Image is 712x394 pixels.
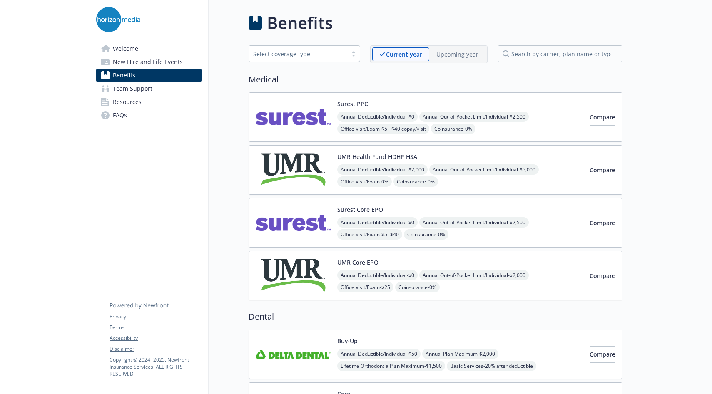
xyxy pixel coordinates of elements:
h2: Medical [249,73,622,86]
span: Coinsurance - 0% [395,282,440,292]
button: Compare [590,268,615,284]
a: Terms [110,324,201,331]
button: UMR Core EPO [337,258,378,267]
span: Team Support [113,82,152,95]
span: FAQs [113,109,127,122]
span: Lifetime Orthodontia Plan Maximum - $1,500 [337,361,445,371]
button: Compare [590,346,615,363]
span: Coinsurance - 0% [431,124,475,134]
span: New Hire and Life Events [113,55,183,69]
span: Coinsurance - 0% [393,176,438,187]
span: Annual Deductible/Individual - $0 [337,270,418,280]
button: Compare [590,162,615,178]
a: Accessibility [110,335,201,342]
img: UMR carrier logo [256,258,331,293]
button: Buy-Up [337,337,358,345]
button: Surest PPO [337,99,369,108]
p: Copyright © 2024 - 2025 , Newfront Insurance Services, ALL RIGHTS RESERVED [110,356,201,377]
span: Resources [113,95,142,109]
input: search by carrier, plan name or type [498,45,622,62]
span: Office Visit/Exam - $5 - $40 copay/visit [337,124,429,134]
span: Office Visit/Exam - $25 [337,282,393,292]
span: Basic Services - 20% after deductible [447,361,536,371]
span: Annual Out-of-Pocket Limit/Individual - $2,500 [419,217,529,228]
span: Annual Deductible/Individual - $50 [337,349,421,359]
img: UMR carrier logo [256,152,331,188]
span: Annual Deductible/Individual - $2,000 [337,164,428,175]
span: Annual Deductible/Individual - $0 [337,112,418,122]
button: Compare [590,109,615,126]
a: Welcome [96,42,202,55]
img: Delta Dental Insurance Company carrier logo [256,337,331,372]
a: Resources [96,95,202,109]
span: Compare [590,219,615,227]
span: Office Visit/Exam - $5 -$40 [337,229,402,240]
a: New Hire and Life Events [96,55,202,69]
img: Surest carrier logo [256,99,331,135]
button: Surest Core EPO [337,205,383,214]
h2: Dental [249,310,622,323]
span: Coinsurance - 0% [404,229,448,240]
span: Annual Plan Maximum - $2,000 [422,349,498,359]
span: Annual Out-of-Pocket Limit/Individual - $5,000 [429,164,539,175]
span: Annual Deductible/Individual - $0 [337,217,418,228]
span: Welcome [113,42,138,55]
a: Team Support [96,82,202,95]
a: Privacy [110,313,201,320]
img: Surest carrier logo [256,205,331,240]
a: Disclaimer [110,345,201,353]
span: Benefits [113,69,135,82]
span: Compare [590,350,615,358]
span: Annual Out-of-Pocket Limit/Individual - $2,000 [419,270,529,280]
a: FAQs [96,109,202,122]
p: Current year [386,50,422,59]
span: Office Visit/Exam - 0% [337,176,392,187]
button: Compare [590,215,615,231]
div: Select coverage type [253,50,343,58]
span: Compare [590,166,615,174]
span: Annual Out-of-Pocket Limit/Individual - $2,500 [419,112,529,122]
button: UMR Health Fund HDHP HSA [337,152,417,161]
h1: Benefits [267,10,333,35]
span: Compare [590,272,615,280]
p: Upcoming year [436,50,478,59]
span: Compare [590,113,615,121]
a: Benefits [96,69,202,82]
